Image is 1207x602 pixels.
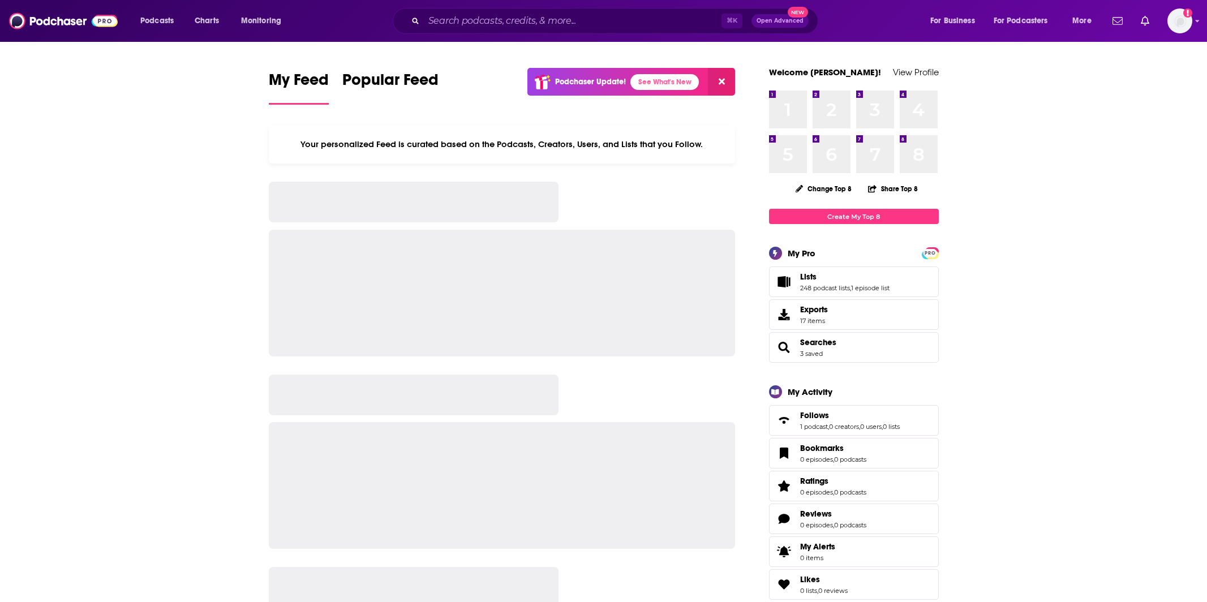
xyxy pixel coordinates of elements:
[769,209,939,224] a: Create My Top 8
[269,70,329,96] span: My Feed
[195,13,219,29] span: Charts
[788,386,832,397] div: My Activity
[773,412,796,428] a: Follows
[986,12,1064,30] button: open menu
[850,284,851,292] span: ,
[1167,8,1192,33] button: Show profile menu
[555,77,626,87] p: Podchaser Update!
[1183,8,1192,18] svg: Add a profile image
[788,7,808,18] span: New
[800,574,848,584] a: Likes
[800,350,823,358] a: 3 saved
[773,478,796,494] a: Ratings
[882,423,883,431] span: ,
[269,70,329,105] a: My Feed
[834,521,866,529] a: 0 podcasts
[187,12,226,30] a: Charts
[800,272,890,282] a: Lists
[800,476,828,486] span: Ratings
[769,536,939,567] a: My Alerts
[630,74,699,90] a: See What's New
[1064,12,1106,30] button: open menu
[829,423,859,431] a: 0 creators
[1167,8,1192,33] span: Logged in as TeemsPR
[424,12,721,30] input: Search podcasts, credits, & more...
[9,10,118,32] img: Podchaser - Follow, Share and Rate Podcasts
[930,13,975,29] span: For Business
[233,12,296,30] button: open menu
[769,299,939,330] a: Exports
[851,284,890,292] a: 1 episode list
[769,405,939,436] span: Follows
[923,249,937,257] span: PRO
[800,541,835,552] span: My Alerts
[859,423,860,431] span: ,
[800,554,835,562] span: 0 items
[800,521,833,529] a: 0 episodes
[833,521,834,529] span: ,
[769,504,939,534] span: Reviews
[833,455,834,463] span: ,
[800,304,828,315] span: Exports
[800,317,828,325] span: 17 items
[769,266,939,297] span: Lists
[800,284,850,292] a: 248 podcast lists
[769,471,939,501] span: Ratings
[751,14,809,28] button: Open AdvancedNew
[140,13,174,29] span: Podcasts
[834,488,866,496] a: 0 podcasts
[883,423,900,431] a: 0 lists
[1167,8,1192,33] img: User Profile
[269,125,736,164] div: Your personalized Feed is curated based on the Podcasts, Creators, Users, and Lists that you Follow.
[769,332,939,363] span: Searches
[800,509,866,519] a: Reviews
[1136,11,1154,31] a: Show notifications dropdown
[800,587,817,595] a: 0 lists
[833,488,834,496] span: ,
[994,13,1048,29] span: For Podcasters
[1072,13,1092,29] span: More
[789,182,859,196] button: Change Top 8
[721,14,742,28] span: ⌘ K
[769,438,939,468] span: Bookmarks
[800,455,833,463] a: 0 episodes
[757,18,804,24] span: Open Advanced
[800,423,828,431] a: 1 podcast
[773,274,796,290] a: Lists
[893,67,939,78] a: View Profile
[342,70,439,96] span: Popular Feed
[132,12,188,30] button: open menu
[867,178,918,200] button: Share Top 8
[800,410,829,420] span: Follows
[800,574,820,584] span: Likes
[800,272,817,282] span: Lists
[860,423,882,431] a: 0 users
[800,443,866,453] a: Bookmarks
[241,13,281,29] span: Monitoring
[1108,11,1127,31] a: Show notifications dropdown
[769,67,881,78] a: Welcome [PERSON_NAME]!
[828,423,829,431] span: ,
[800,509,832,519] span: Reviews
[800,443,844,453] span: Bookmarks
[923,248,937,257] a: PRO
[769,569,939,600] span: Likes
[788,248,815,259] div: My Pro
[817,587,818,595] span: ,
[818,587,848,595] a: 0 reviews
[922,12,989,30] button: open menu
[773,445,796,461] a: Bookmarks
[800,337,836,347] a: Searches
[773,544,796,560] span: My Alerts
[800,410,900,420] a: Follows
[800,488,833,496] a: 0 episodes
[834,455,866,463] a: 0 podcasts
[403,8,829,34] div: Search podcasts, credits, & more...
[773,577,796,592] a: Likes
[800,476,866,486] a: Ratings
[773,339,796,355] a: Searches
[342,70,439,105] a: Popular Feed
